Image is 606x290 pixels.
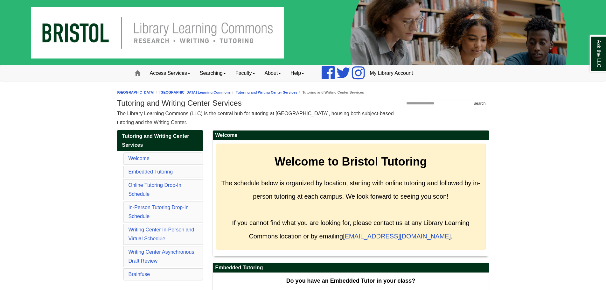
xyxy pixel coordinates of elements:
[129,227,194,241] a: Writing Center In-Person and Virtual Schedule
[129,169,173,174] a: Embedded Tutoring
[343,233,451,240] a: [EMAIL_ADDRESS][DOMAIN_NAME]
[122,133,189,148] span: Tutoring and Writing Center Services
[213,131,489,140] h2: Welcome
[213,263,489,273] h2: Embedded Tutoring
[129,249,194,264] a: Writing Center Asynchronous Draft Review
[297,89,364,95] li: Tutoring and Writing Center Services
[145,65,195,81] a: Access Services
[195,65,231,81] a: Searching
[470,99,489,108] button: Search
[129,156,150,161] a: Welcome
[129,182,181,197] a: Online Tutoring Drop-In Schedule
[231,65,260,81] a: Faculty
[117,90,155,94] a: [GEOGRAPHIC_DATA]
[286,65,309,81] a: Help
[117,99,489,108] h1: Tutoring and Writing Center Services
[286,278,415,284] strong: Do you have an Embedded Tutor in your class?
[365,65,418,81] a: My Library Account
[129,205,189,219] a: In-Person Tutoring Drop-In Schedule
[232,219,469,240] span: If you cannot find what you are looking for, please contact us at any Library Learning Commons lo...
[159,90,231,94] a: [GEOGRAPHIC_DATA] Learning Commons
[117,130,203,151] a: Tutoring and Writing Center Services
[117,111,394,125] span: The Library Learning Commons (LLC) is the central hub for tutoring at [GEOGRAPHIC_DATA], housing ...
[129,272,150,277] a: Brainfuse
[260,65,286,81] a: About
[221,180,480,200] span: The schedule below is organized by location, starting with online tutoring and followed by in-per...
[236,90,297,94] a: Tutoring and Writing Center Services
[117,89,489,95] nav: breadcrumb
[275,155,427,168] strong: Welcome to Bristol Tutoring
